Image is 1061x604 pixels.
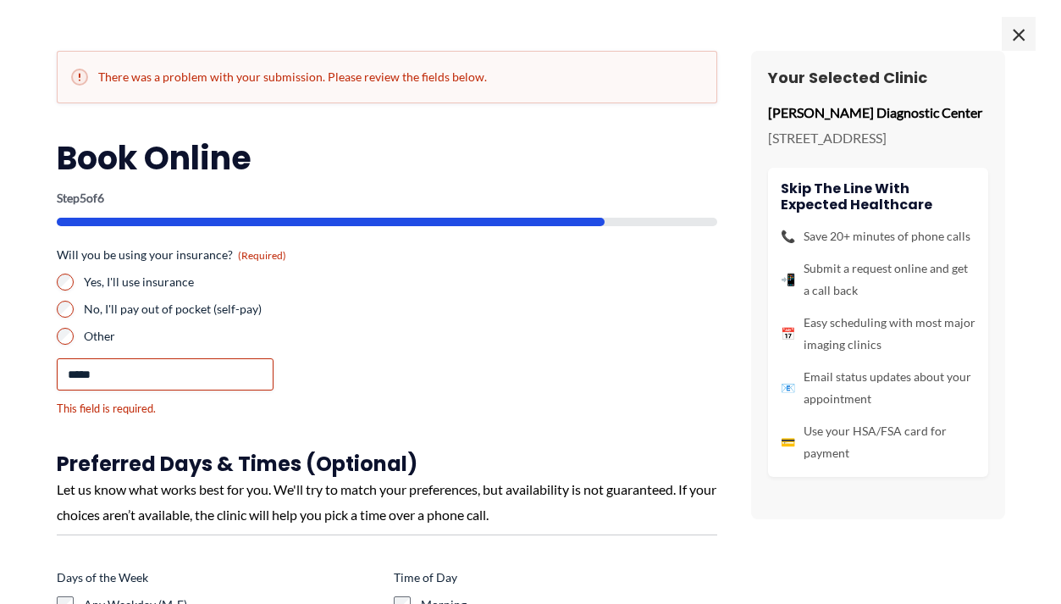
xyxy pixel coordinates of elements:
legend: Days of the Week [57,569,148,586]
h3: Preferred Days & Times (Optional) [57,451,717,477]
span: 6 [97,191,104,205]
span: 📲 [781,269,795,291]
li: Email status updates about your appointment [781,366,975,410]
legend: Time of Day [394,569,457,586]
div: This field is required. [57,401,380,417]
input: Other Choice, please specify [57,358,274,391]
p: [PERSON_NAME] Diagnostic Center [768,100,988,125]
label: No, I'll pay out of pocket (self-pay) [84,301,380,318]
li: Save 20+ minutes of phone calls [781,225,975,247]
span: 📅 [781,323,795,345]
span: × [1002,17,1036,51]
label: Other [84,328,380,345]
h2: There was a problem with your submission. Please review the fields below. [71,69,703,86]
h4: Skip the line with Expected Healthcare [781,180,975,213]
p: [STREET_ADDRESS] [768,125,988,151]
span: (Required) [238,249,286,262]
div: Let us know what works best for you. We'll try to match your preferences, but availability is not... [57,477,717,527]
legend: Will you be using your insurance? [57,247,286,263]
h3: Your Selected Clinic [768,68,988,87]
p: Step of [57,192,717,204]
h2: Book Online [57,137,717,179]
span: 5 [80,191,86,205]
span: 💳 [781,431,795,453]
li: Use your HSA/FSA card for payment [781,420,975,464]
li: Easy scheduling with most major imaging clinics [781,312,975,356]
label: Yes, I'll use insurance [84,274,380,291]
li: Submit a request online and get a call back [781,258,975,302]
span: 📧 [781,377,795,399]
span: 📞 [781,225,795,247]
